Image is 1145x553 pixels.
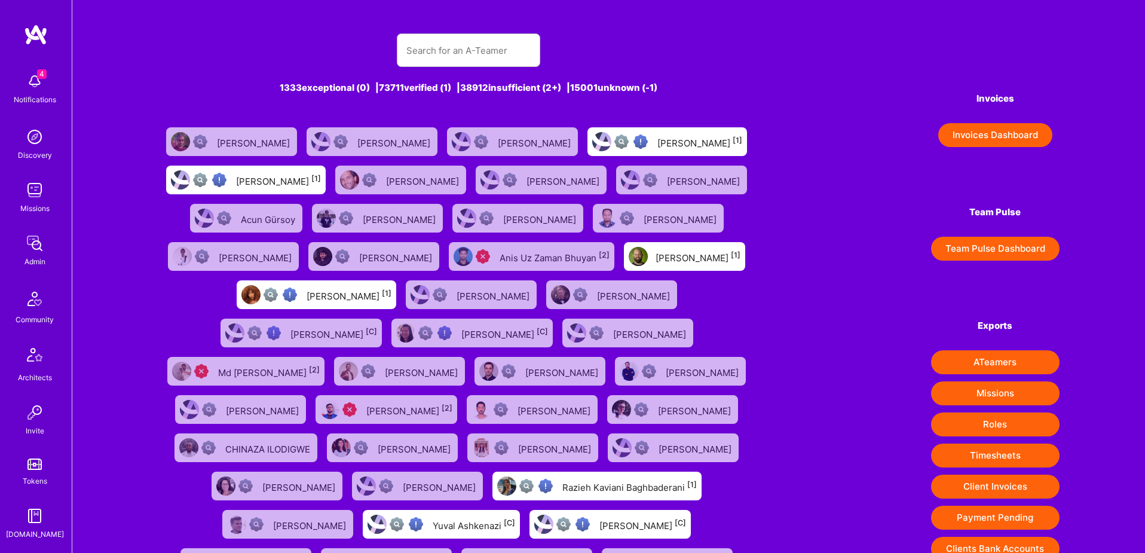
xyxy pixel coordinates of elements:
sup: [1] [311,174,321,183]
div: Architects [18,371,52,384]
img: User Avatar [179,438,198,457]
img: High Potential User [409,517,423,531]
span: 4 [37,69,47,79]
img: User Avatar [171,132,190,151]
a: User AvatarNot Scrubbed[PERSON_NAME] [218,505,358,543]
div: [PERSON_NAME] [363,210,438,226]
div: [PERSON_NAME] [359,249,434,264]
img: Not fully vetted [390,517,404,531]
a: User AvatarNot fully vettedHigh Potential User[PERSON_NAME][1] [232,276,401,314]
img: User Avatar [534,515,553,534]
a: User AvatarNot Scrubbed[PERSON_NAME] [302,123,442,161]
sup: [1] [687,480,697,489]
div: Md [PERSON_NAME] [218,363,320,379]
button: Client Invoices [931,475,1060,499]
div: [PERSON_NAME] [526,172,602,188]
a: User AvatarNot Scrubbed[PERSON_NAME] [448,199,588,237]
img: Not Scrubbed [335,249,350,264]
div: [PERSON_NAME] [217,134,292,149]
img: Not Scrubbed [501,364,516,378]
div: Invite [26,424,44,437]
img: User Avatar [173,247,192,266]
div: Discovery [18,149,52,161]
a: User AvatarNot fully vettedHigh Potential User[PERSON_NAME][1] [583,123,752,161]
img: Not Scrubbed [503,173,517,187]
img: Not Scrubbed [474,135,488,149]
div: [PERSON_NAME] [403,478,478,494]
img: User Avatar [171,170,190,190]
img: Not Scrubbed [361,364,375,378]
img: User Avatar [472,438,491,457]
a: User AvatarUnqualifiedAnis Uz Zaman Bhuyan[2] [444,237,619,276]
a: User AvatarNot Scrubbed[PERSON_NAME] [541,276,682,314]
a: User AvatarNot Scrubbed[PERSON_NAME] [470,352,610,390]
img: bell [23,69,47,93]
img: User Avatar [592,132,611,151]
div: [PERSON_NAME] [385,363,460,379]
div: Notifications [14,93,56,106]
button: Timesheets [931,444,1060,468]
div: [PERSON_NAME] [226,402,301,417]
div: [PERSON_NAME] [366,402,452,417]
img: Not Scrubbed [238,479,253,493]
img: Not Scrubbed [573,288,587,302]
img: Not fully vetted [418,326,433,340]
img: User Avatar [339,362,358,381]
sup: [C] [537,327,548,336]
img: User Avatar [620,362,639,381]
img: admin teamwork [23,231,47,255]
img: User Avatar [472,400,491,419]
sup: [C] [366,327,377,336]
a: User AvatarNot fully vettedHigh Potential UserYuval Ashkenazi[C] [358,505,525,543]
div: [PERSON_NAME] [503,210,578,226]
a: User Avatar[PERSON_NAME][1] [619,237,750,276]
div: [PERSON_NAME] [219,249,294,264]
img: User Avatar [454,247,473,266]
img: Not Scrubbed [202,402,216,417]
img: Not Scrubbed [620,211,634,225]
img: User Avatar [368,515,387,534]
img: High Potential User [437,326,452,340]
img: User Avatar [396,323,415,343]
img: Not Scrubbed [634,402,648,417]
a: User AvatarNot fully vettedHigh Potential User[PERSON_NAME][C] [387,314,558,352]
a: Team Pulse Dashboard [931,237,1060,261]
a: User AvatarNot fully vettedHigh Potential User[PERSON_NAME][C] [216,314,387,352]
img: Unqualified [342,402,357,417]
div: [PERSON_NAME] [659,440,734,456]
img: Not Scrubbed [333,135,348,149]
a: User AvatarNot Scrubbed[PERSON_NAME] [463,429,603,467]
a: User AvatarNot Scrubbed[PERSON_NAME] [347,467,488,505]
img: User Avatar [311,132,330,151]
img: Not Scrubbed [642,364,656,378]
button: Roles [931,413,1060,436]
img: User Avatar [357,476,376,496]
img: Unqualified [476,249,490,264]
img: User Avatar [172,362,191,381]
div: [PERSON_NAME] [386,172,461,188]
a: User AvatarNot ScrubbedAcun Gürsoy [185,199,307,237]
a: Invoices Dashboard [931,123,1060,147]
img: Not Scrubbed [249,517,264,531]
a: User AvatarNot Scrubbed[PERSON_NAME] [558,314,698,352]
sup: [1] [382,289,391,298]
button: Payment Pending [931,506,1060,530]
a: User AvatarNot fully vettedHigh Potential UserRazieh Kaviani Baghbaderani[1] [488,467,706,505]
div: [PERSON_NAME] [667,172,742,188]
img: User Avatar [216,476,235,496]
a: User AvatarNot Scrubbed[PERSON_NAME] [307,199,448,237]
a: User AvatarNot Scrubbed[PERSON_NAME] [207,467,347,505]
img: Not Scrubbed [339,211,353,225]
img: User Avatar [411,285,430,304]
a: User AvatarNot Scrubbed[PERSON_NAME] [330,161,471,199]
img: High Potential User [283,288,297,302]
a: User AvatarNot Scrubbed[PERSON_NAME] [610,352,751,390]
img: User Avatar [320,400,339,419]
img: Not fully vetted [247,326,262,340]
img: Not Scrubbed [643,173,657,187]
img: Not Scrubbed [195,249,209,264]
img: guide book [23,504,47,528]
img: Unqualified [194,364,209,378]
a: User AvatarNot Scrubbed[PERSON_NAME] [163,237,304,276]
button: Missions [931,381,1060,405]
